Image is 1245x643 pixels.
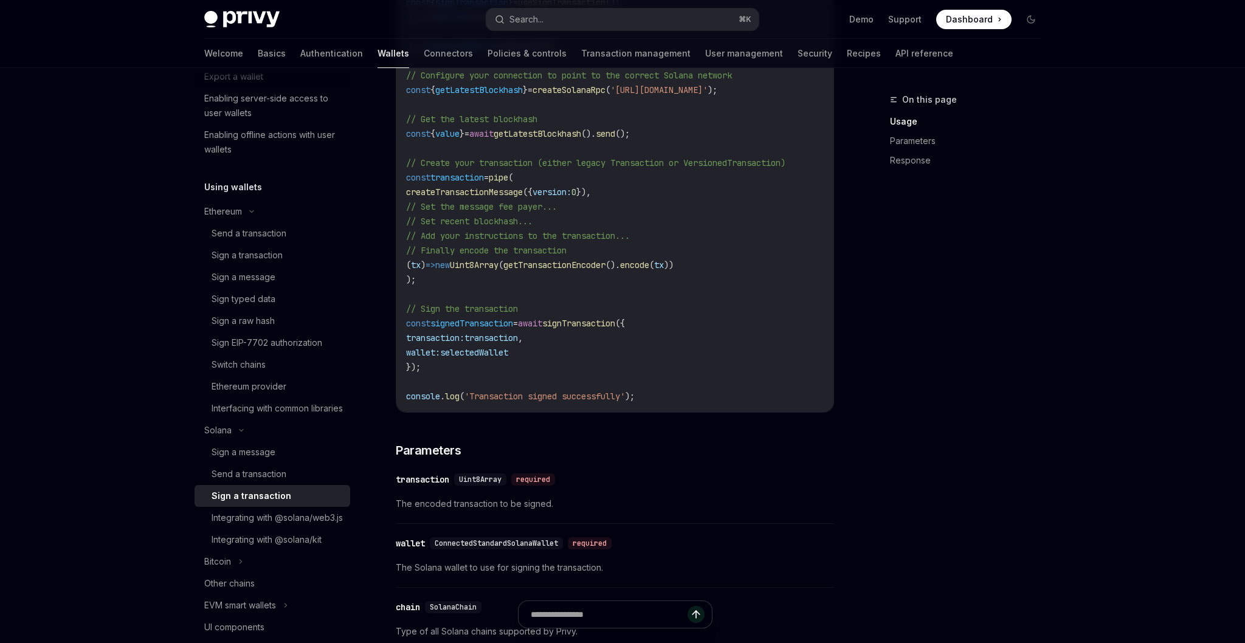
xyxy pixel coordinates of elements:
[195,594,350,616] button: EVM smart wallets
[488,39,567,68] a: Policies & controls
[440,391,445,402] span: .
[396,473,449,486] div: transaction
[459,475,502,484] span: Uint8Array
[204,576,255,591] div: Other chains
[430,172,484,183] span: transaction
[528,84,533,95] span: =
[705,39,783,68] a: User management
[195,529,350,551] a: Integrating with @solana/kit
[212,532,322,547] div: Integrating with @solana/kit
[435,260,450,270] span: new
[195,244,350,266] a: Sign a transaction
[486,9,759,30] button: Search...⌘K
[195,463,350,485] a: Send a transaction
[1021,10,1041,29] button: Toggle dark mode
[212,445,275,459] div: Sign a message
[406,362,421,373] span: });
[204,554,231,569] div: Bitcoin
[890,151,1050,170] a: Response
[464,128,469,139] span: =
[406,128,430,139] span: const
[430,128,435,139] span: {
[195,201,350,222] button: Ethereum
[411,260,421,270] span: tx
[195,222,350,244] a: Send a transaction
[396,560,834,575] span: The Solana wallet to use for signing the transaction.
[464,391,625,402] span: 'Transaction signed successfully'
[498,260,503,270] span: (
[406,332,464,343] span: transaction:
[895,39,953,68] a: API reference
[494,128,581,139] span: getLatestBlockhash
[212,335,322,350] div: Sign EIP-7702 authorization
[406,216,533,227] span: // Set recent blockhash...
[531,601,688,628] input: Ask a question...
[204,39,243,68] a: Welcome
[204,620,264,634] div: UI components
[195,397,350,419] a: Interfacing with common libraries
[195,310,350,332] a: Sign a raw hash
[195,376,350,397] a: Ethereum provider
[518,332,523,343] span: ,
[615,318,625,329] span: ({
[204,128,343,157] div: Enabling offline actions with user wallets
[406,70,732,81] span: // Configure your connection to point to the correct Solana network
[195,573,350,594] a: Other chains
[605,84,610,95] span: (
[406,230,630,241] span: // Add your instructions to the transaction...
[484,172,489,183] span: =
[445,391,460,402] span: log
[406,274,416,285] span: );
[212,467,286,481] div: Send a transaction
[511,473,555,486] div: required
[406,391,440,402] span: console
[195,354,350,376] a: Switch chains
[469,128,494,139] span: await
[489,172,508,183] span: pipe
[195,507,350,529] a: Integrating with @solana/web3.js
[571,187,576,198] span: 0
[605,260,620,270] span: ().
[212,511,343,525] div: Integrating with @solana/web3.js
[195,485,350,507] a: Sign a transaction
[625,391,635,402] span: );
[406,187,523,198] span: createTransactionMessage
[509,12,543,27] div: Search...
[212,248,283,263] div: Sign a transaction
[503,260,605,270] span: getTransactionEncoder
[406,318,430,329] span: const
[195,616,350,638] a: UI components
[435,84,523,95] span: getLatestBlockhash
[195,288,350,310] a: Sign typed data
[406,303,518,314] span: // Sign the transaction
[204,423,232,438] div: Solana
[440,347,508,358] span: selectedWallet
[212,314,275,328] div: Sign a raw hash
[195,441,350,463] a: Sign a message
[212,357,266,372] div: Switch chains
[406,114,537,125] span: // Get the latest blockhash
[542,318,615,329] span: signTransaction
[204,204,242,219] div: Ethereum
[508,172,513,183] span: (
[649,260,654,270] span: (
[204,11,280,28] img: dark logo
[464,332,518,343] span: transaction
[396,442,461,459] span: Parameters
[902,92,957,107] span: On this page
[430,318,513,329] span: signedTransaction
[568,537,612,549] div: required
[195,332,350,354] a: Sign EIP-7702 authorization
[888,13,922,26] a: Support
[513,318,518,329] span: =
[212,292,275,306] div: Sign typed data
[406,157,785,168] span: // Create your transaction (either legacy Transaction or VersionedTransaction)
[739,15,751,24] span: ⌘ K
[406,347,440,358] span: wallet:
[406,245,567,256] span: // Finally encode the transaction
[300,39,363,68] a: Authentication
[936,10,1012,29] a: Dashboard
[204,91,343,120] div: Enabling server-side access to user wallets
[518,318,542,329] span: await
[946,13,993,26] span: Dashboard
